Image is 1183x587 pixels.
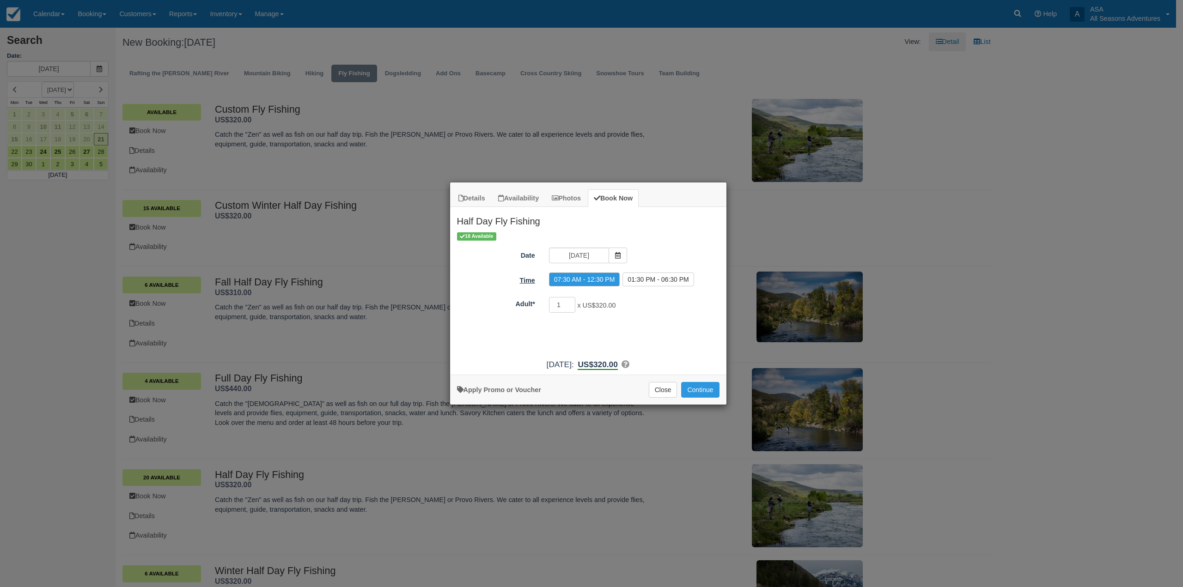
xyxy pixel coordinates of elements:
[450,296,542,309] label: Adult*
[549,272,620,286] label: 07:30 AM - 12:30 PM
[450,207,726,231] h2: Half Day Fly Fishing
[452,189,491,207] a: Details
[450,272,542,285] label: Time
[547,360,572,369] span: [DATE]
[457,232,496,240] span: 18 Available
[492,189,545,207] a: Availability
[681,382,719,398] button: Add to Booking
[622,272,694,286] label: 01:30 PM - 06:30 PM
[457,386,541,393] a: Apply Voucher
[578,360,617,370] b: US$320.00
[450,248,542,260] label: Date
[649,382,677,398] button: Close
[577,302,616,309] span: x US$320.00
[450,207,726,370] div: Item Modal
[546,189,587,207] a: Photos
[450,359,726,370] div: :
[549,297,576,313] input: Adult*
[588,189,639,207] a: Book Now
